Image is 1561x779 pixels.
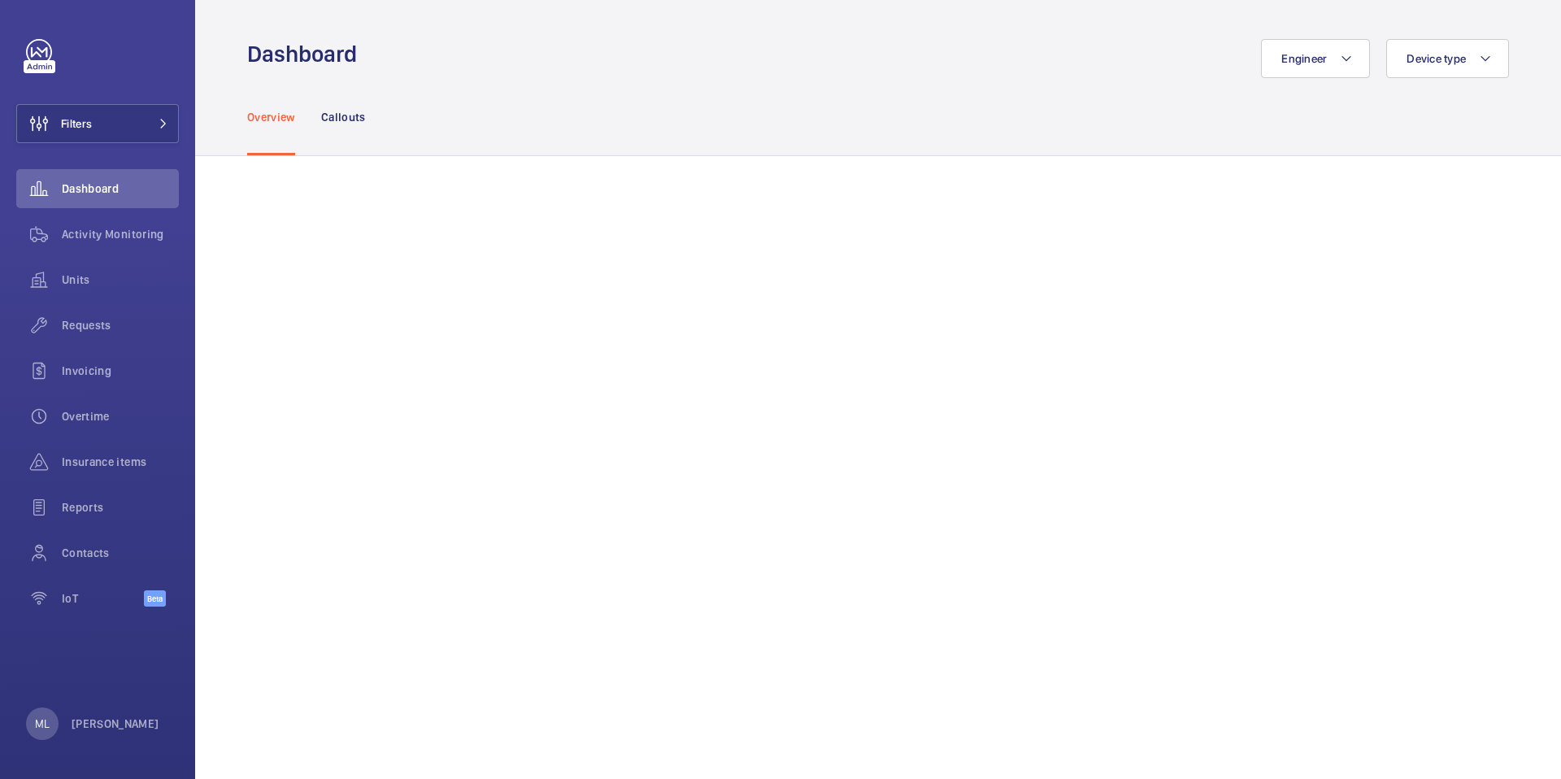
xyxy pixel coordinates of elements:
[1261,39,1370,78] button: Engineer
[247,39,367,69] h1: Dashboard
[144,590,166,607] span: Beta
[62,454,179,470] span: Insurance items
[62,181,179,197] span: Dashboard
[62,363,179,379] span: Invoicing
[321,109,366,125] p: Callouts
[62,590,144,607] span: IoT
[61,115,92,132] span: Filters
[72,716,159,732] p: [PERSON_NAME]
[35,716,50,732] p: ML
[1281,52,1327,65] span: Engineer
[16,104,179,143] button: Filters
[62,545,179,561] span: Contacts
[1407,52,1466,65] span: Device type
[62,272,179,288] span: Units
[62,317,179,333] span: Requests
[247,109,295,125] p: Overview
[1386,39,1509,78] button: Device type
[62,408,179,424] span: Overtime
[62,499,179,516] span: Reports
[62,226,179,242] span: Activity Monitoring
